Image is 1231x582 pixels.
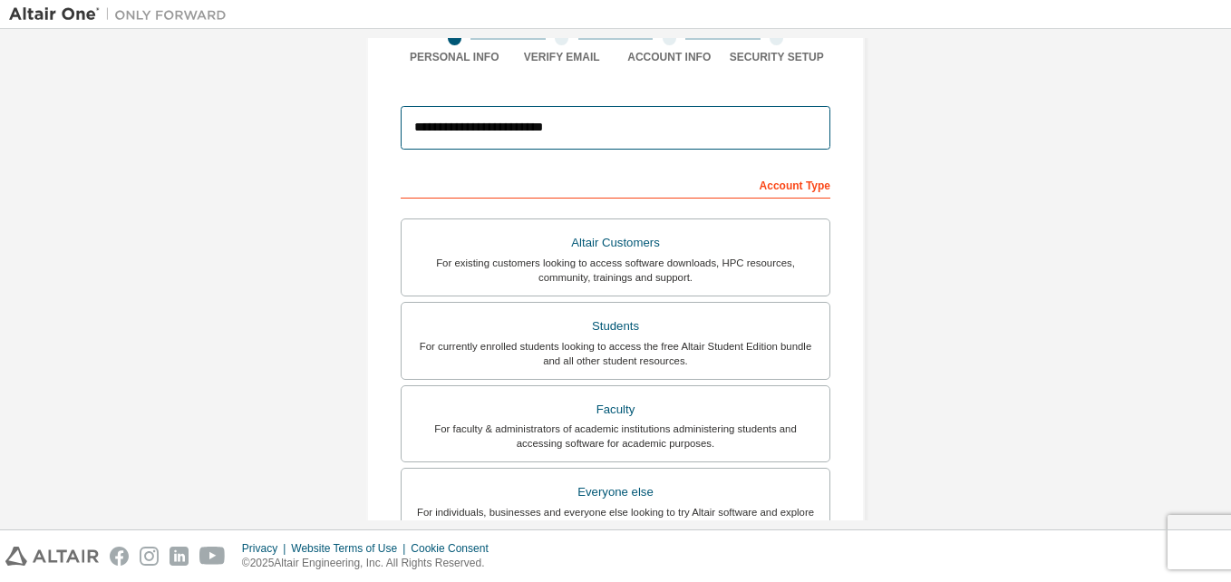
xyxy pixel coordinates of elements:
div: Privacy [242,541,291,556]
img: linkedin.svg [170,547,189,566]
div: For currently enrolled students looking to access the free Altair Student Edition bundle and all ... [412,339,819,368]
img: youtube.svg [199,547,226,566]
div: Altair Customers [412,230,819,256]
div: Verify Email [509,50,616,64]
div: Security Setup [723,50,831,64]
div: Account Type [401,170,830,199]
img: altair_logo.svg [5,547,99,566]
div: Everyone else [412,480,819,505]
div: For faculty & administrators of academic institutions administering students and accessing softwa... [412,422,819,451]
div: For existing customers looking to access software downloads, HPC resources, community, trainings ... [412,256,819,285]
div: Faculty [412,397,819,422]
div: Cookie Consent [411,541,499,556]
div: For individuals, businesses and everyone else looking to try Altair software and explore our prod... [412,505,819,534]
p: © 2025 Altair Engineering, Inc. All Rights Reserved. [242,556,499,571]
div: Students [412,314,819,339]
div: Personal Info [401,50,509,64]
div: Account Info [615,50,723,64]
img: Altair One [9,5,236,24]
div: Website Terms of Use [291,541,411,556]
img: facebook.svg [110,547,129,566]
img: instagram.svg [140,547,159,566]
